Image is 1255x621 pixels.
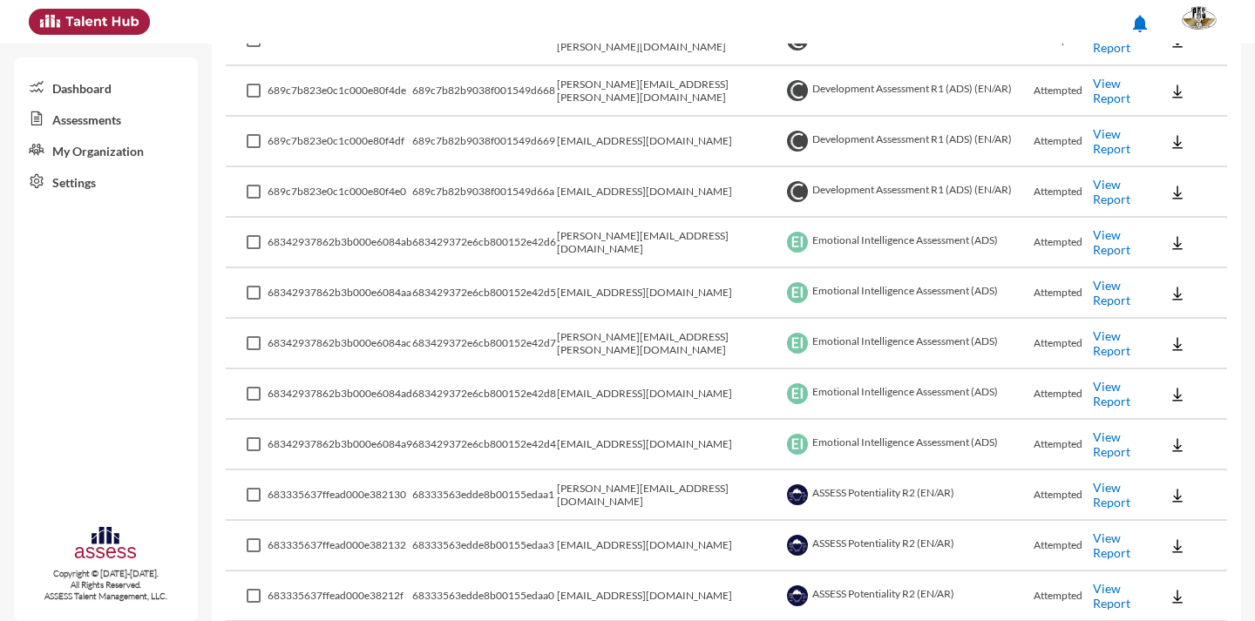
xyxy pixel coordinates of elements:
td: Attempted [1034,218,1093,268]
td: [EMAIL_ADDRESS][DOMAIN_NAME] [557,369,784,420]
td: Development Assessment R1 (ADS) (EN/AR) [783,117,1033,167]
td: ASSESS Potentiality R2 (EN/AR) [783,521,1033,571]
mat-icon: notifications [1129,13,1150,34]
td: Attempted [1034,420,1093,470]
td: Emotional Intelligence Assessment (ADS) [783,268,1033,319]
td: 683429372e6cb800152e42d7 [412,319,557,369]
td: [PERSON_NAME][EMAIL_ADDRESS][PERSON_NAME][DOMAIN_NAME] [557,66,784,117]
td: 68342937862b3b000e6084ad [268,369,412,420]
td: Emotional Intelligence Assessment (ADS) [783,420,1033,470]
a: View Report [1093,328,1130,358]
td: 683335637ffead000e382132 [268,521,412,571]
td: Attempted [1034,268,1093,319]
a: View Report [1093,429,1130,459]
td: 689c7b82b9038f001549d669 [412,117,557,167]
td: 68333563edde8b00155edaa1 [412,470,557,521]
td: ASSESS Potentiality R2 (EN/AR) [783,470,1033,521]
td: Development Assessment R1 (ADS) (EN/AR) [783,167,1033,218]
td: Emotional Intelligence Assessment (ADS) [783,319,1033,369]
a: View Report [1093,530,1130,560]
a: View Report [1093,581,1130,611]
td: Attempted [1034,319,1093,369]
td: [PERSON_NAME][EMAIL_ADDRESS][PERSON_NAME][DOMAIN_NAME] [557,319,784,369]
td: Attempted [1034,117,1093,167]
td: 689c7b823e0c1c000e80f4e0 [268,167,412,218]
img: assesscompany-logo.png [73,524,138,564]
td: Attempted [1034,66,1093,117]
td: Emotional Intelligence Assessment (ADS) [783,369,1033,420]
a: My Organization [14,134,198,165]
td: 689c7b82b9038f001549d66a [412,167,557,218]
a: View Report [1093,177,1130,206]
a: View Report [1093,379,1130,408]
a: View Report [1093,480,1130,510]
a: View Report [1093,227,1130,257]
td: [EMAIL_ADDRESS][DOMAIN_NAME] [557,167,784,218]
td: Attempted [1034,369,1093,420]
td: 689c7b82b9038f001549d668 [412,66,557,117]
td: 683429372e6cb800152e42d8 [412,369,557,420]
a: Dashboard [14,71,198,103]
td: Development Assessment R1 (ADS) (EN/AR) [783,66,1033,117]
td: [PERSON_NAME][EMAIL_ADDRESS][DOMAIN_NAME] [557,218,784,268]
td: 683429372e6cb800152e42d6 [412,218,557,268]
td: 68333563edde8b00155edaa3 [412,521,557,571]
td: [PERSON_NAME][EMAIL_ADDRESS][DOMAIN_NAME] [557,470,784,521]
td: Emotional Intelligence Assessment (ADS) [783,218,1033,268]
p: Copyright © [DATE]-[DATE]. All Rights Reserved. ASSESS Talent Management, LLC. [14,568,198,602]
td: 68342937862b3b000e6084ab [268,218,412,268]
td: Attempted [1034,470,1093,521]
td: Attempted [1034,167,1093,218]
td: 68342937862b3b000e6084ac [268,319,412,369]
td: 689c7b823e0c1c000e80f4de [268,66,412,117]
a: View Report [1093,126,1130,156]
td: [EMAIL_ADDRESS][DOMAIN_NAME] [557,521,784,571]
td: 683335637ffead000e382130 [268,470,412,521]
td: 683429372e6cb800152e42d4 [412,420,557,470]
a: Settings [14,165,198,197]
td: 68342937862b3b000e6084a9 [268,420,412,470]
a: Assessments [14,103,198,134]
td: Attempted [1034,521,1093,571]
td: 683429372e6cb800152e42d5 [412,268,557,319]
td: 689c7b823e0c1c000e80f4df [268,117,412,167]
td: [EMAIL_ADDRESS][DOMAIN_NAME] [557,420,784,470]
td: 68342937862b3b000e6084aa [268,268,412,319]
td: [EMAIL_ADDRESS][DOMAIN_NAME] [557,268,784,319]
td: [EMAIL_ADDRESS][DOMAIN_NAME] [557,117,784,167]
a: View Report [1093,76,1130,105]
a: View Report [1093,278,1130,307]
